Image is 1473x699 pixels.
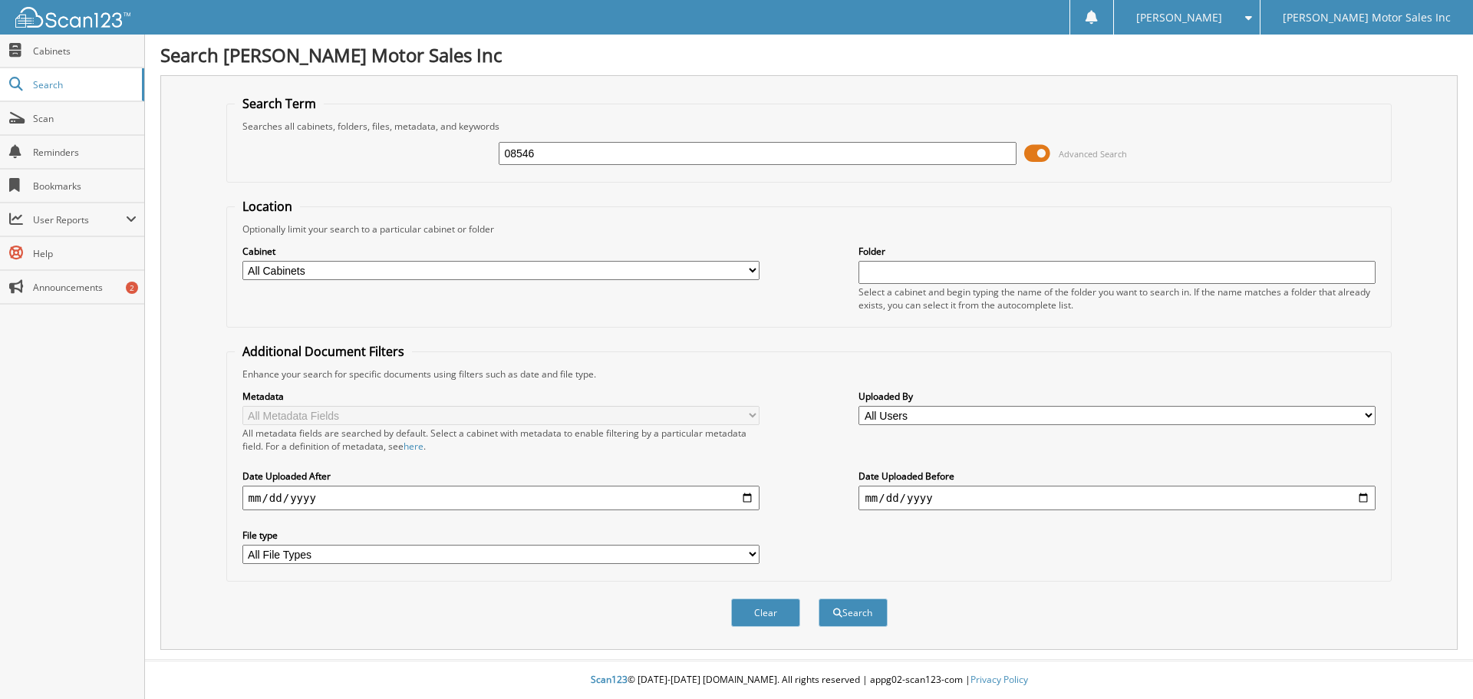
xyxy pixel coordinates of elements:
[242,427,760,453] div: All metadata fields are searched by default. Select a cabinet with metadata to enable filtering b...
[145,661,1473,699] div: © [DATE]-[DATE] [DOMAIN_NAME]. All rights reserved | appg02-scan123-com |
[819,598,888,627] button: Search
[235,120,1384,133] div: Searches all cabinets, folders, files, metadata, and keywords
[858,285,1376,312] div: Select a cabinet and begin typing the name of the folder you want to search in. If the name match...
[33,281,137,294] span: Announcements
[160,42,1458,68] h1: Search [PERSON_NAME] Motor Sales Inc
[235,95,324,112] legend: Search Term
[970,673,1028,686] a: Privacy Policy
[1136,13,1222,22] span: [PERSON_NAME]
[1283,13,1451,22] span: [PERSON_NAME] Motor Sales Inc
[242,529,760,542] label: File type
[858,486,1376,510] input: end
[33,45,137,58] span: Cabinets
[126,282,138,294] div: 2
[858,245,1376,258] label: Folder
[858,470,1376,483] label: Date Uploaded Before
[15,7,130,28] img: scan123-logo-white.svg
[235,198,300,215] legend: Location
[858,390,1376,403] label: Uploaded By
[731,598,800,627] button: Clear
[33,78,134,91] span: Search
[235,343,412,360] legend: Additional Document Filters
[404,440,423,453] a: here
[33,247,137,260] span: Help
[1396,625,1473,699] iframe: Chat Widget
[235,368,1384,381] div: Enhance your search for specific documents using filters such as date and file type.
[33,112,137,125] span: Scan
[242,470,760,483] label: Date Uploaded After
[33,213,126,226] span: User Reports
[1059,148,1127,160] span: Advanced Search
[242,390,760,403] label: Metadata
[235,223,1384,236] div: Optionally limit your search to a particular cabinet or folder
[242,245,760,258] label: Cabinet
[33,180,137,193] span: Bookmarks
[33,146,137,159] span: Reminders
[242,486,760,510] input: start
[591,673,628,686] span: Scan123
